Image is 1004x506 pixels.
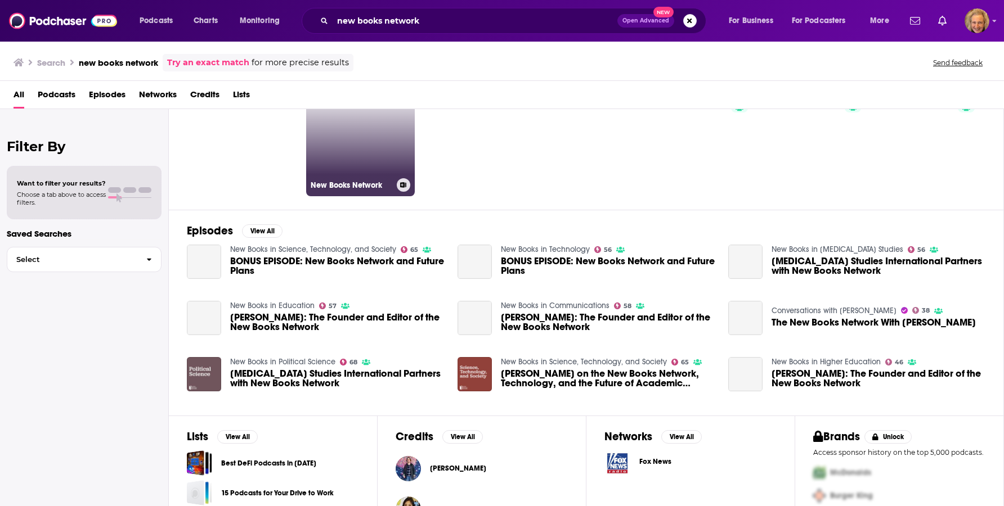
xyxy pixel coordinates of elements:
span: [PERSON_NAME] [430,464,486,473]
h2: Lists [187,430,208,444]
button: open menu [785,12,862,30]
a: 68 [340,359,358,365]
a: New Books in Science, Technology, and Society [501,357,667,367]
a: CreditsView All [396,430,483,444]
a: Marshall Poe: The Founder and Editor of the New Books Network [187,301,221,335]
span: 38 [922,308,930,313]
a: BONUS EPISODE: New Books Network and Future Plans [501,256,715,275]
a: Marshall Poe: The Founder and Editor of the New Books Network [501,313,715,332]
span: [MEDICAL_DATA] Studies International Partners with New Books Network [230,369,444,388]
span: Podcasts [140,13,173,29]
span: The New Books Network With [PERSON_NAME] [772,318,976,327]
img: Podchaser - Follow, Share and Rate Podcasts [9,10,117,31]
span: McDonalds [830,468,871,477]
h2: Episodes [187,224,233,238]
a: 65 [401,246,419,253]
img: First Pro Logo [809,461,830,484]
span: [PERSON_NAME] on the New Books Network, Technology, and the Future of Academic Communication [501,369,715,388]
button: Andrea TalabérAndrea Talabér [396,450,568,486]
a: 57 [319,302,337,309]
a: Show notifications dropdown [906,11,925,30]
span: 56 [604,247,612,252]
p: Access sponsor history on the top 5,000 podcasts. [813,448,985,457]
button: Select [7,247,162,272]
a: Marshall Poe: The Founder and Editor of the New Books Network [728,357,763,391]
span: Logged in as KateFT [965,8,989,33]
a: 64 [760,87,869,196]
a: Genocide Studies International Partners with New Books Network [728,245,763,279]
a: Try an exact match [167,56,249,69]
span: 68 [349,360,357,365]
a: BONUS EPISODE: New Books Network and Future Plans [458,245,492,279]
span: New [653,7,674,17]
button: open menu [132,12,187,30]
a: 56 [908,246,926,253]
a: 65 [671,359,689,365]
span: [MEDICAL_DATA] Studies International Partners with New Books Network [772,256,985,275]
a: ListsView All [187,430,258,444]
a: Conversations with Rich Bennett [772,306,897,315]
img: Marshall Poe on the New Books Network, Technology, and the Future of Academic Communication [458,357,492,391]
span: 56 [917,247,925,252]
a: New Books in Higher Education [772,357,881,367]
a: Charts [186,12,225,30]
h2: Brands [813,430,860,444]
span: Select [7,256,137,263]
span: More [870,13,889,29]
a: Credits [190,85,219,109]
h3: new books network [79,57,158,68]
a: 15 Podcasts for Your Drive to Work [187,480,212,505]
button: open menu [721,12,787,30]
span: All [14,85,24,109]
button: Show profile menu [965,8,989,33]
span: For Business [729,13,773,29]
span: 65 [410,247,418,252]
span: Charts [194,13,218,29]
span: Open Advanced [622,18,669,24]
a: BONUS EPISODE: New Books Network and Future Plans [230,256,444,275]
span: Episodes [89,85,125,109]
a: New Books in Education [230,301,315,310]
span: Choose a tab above to access filters. [17,191,106,206]
a: The New Books Network With Marshall Poe [772,318,976,327]
button: View All [217,430,258,444]
h3: New Books Network [311,180,392,190]
a: 64 [873,87,982,196]
img: Genocide Studies International Partners with New Books Network [187,357,221,391]
a: EpisodesView All [187,224,283,238]
a: Fox News logoFox News [604,450,777,476]
button: Unlock [864,430,912,444]
button: View All [242,224,283,238]
a: 46 [885,359,904,365]
a: Best DeFi Podcasts in [DATE] [221,457,316,469]
a: 56 [594,246,612,253]
a: New Books in Political Science [230,357,335,367]
div: Search podcasts, credits, & more... [312,8,717,34]
h2: Networks [604,430,652,444]
button: View All [442,430,483,444]
span: [PERSON_NAME]: The Founder and Editor of the New Books Network [230,313,444,332]
a: Best DeFi Podcasts in 2022 [187,450,212,476]
img: User Profile [965,8,989,33]
button: open menu [862,12,903,30]
span: 57 [329,304,337,309]
button: Send feedback [930,58,986,67]
h2: Filter By [7,138,162,155]
a: Lists [233,85,250,109]
button: View All [661,430,702,444]
span: Networks [139,85,177,109]
a: 15 Podcasts for Your Drive to Work [221,487,334,499]
a: Marshall Poe: The Founder and Editor of the New Books Network [230,313,444,332]
span: 65 [681,360,689,365]
span: [PERSON_NAME]: The Founder and Editor of the New Books Network [501,313,715,332]
a: The New Books Network With Marshall Poe [728,301,763,335]
img: Fox News logo [604,450,630,476]
img: Andrea Talabér [396,456,421,481]
a: 58 [614,302,632,309]
span: [PERSON_NAME]: The Founder and Editor of the New Books Network [772,369,985,388]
